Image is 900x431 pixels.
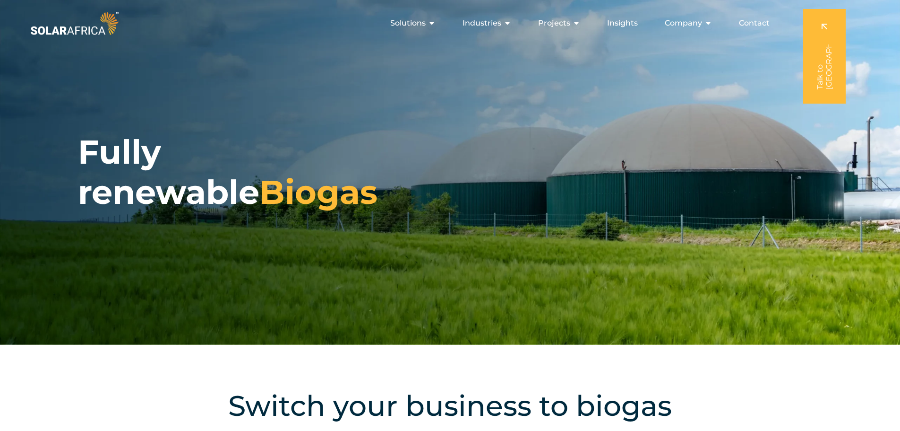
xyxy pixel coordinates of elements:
[78,132,456,212] h1: Fully renewable
[121,14,777,33] nav: Menu
[739,18,770,29] a: Contact
[259,172,377,212] span: Biogas
[607,18,638,29] a: Insights
[390,18,426,29] span: Solutions
[121,14,777,33] div: Menu Toggle
[538,18,570,29] span: Projects
[463,18,501,29] span: Industries
[665,18,702,29] span: Company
